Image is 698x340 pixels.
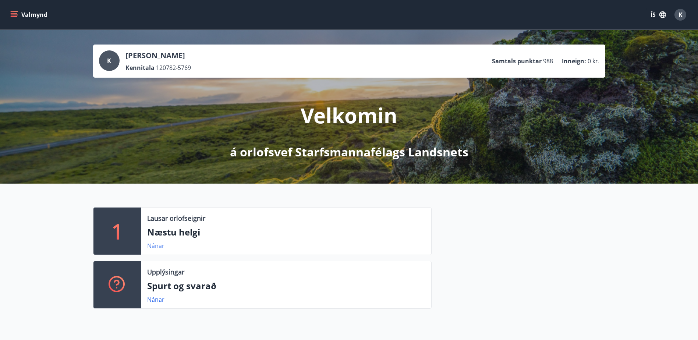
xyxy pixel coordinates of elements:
[646,8,670,21] button: ÍS
[125,64,155,72] p: Kennitala
[492,57,542,65] p: Samtals punktar
[562,57,586,65] p: Inneign :
[156,64,191,72] span: 120782-5769
[147,213,205,223] p: Lausar orlofseignir
[147,226,425,238] p: Næstu helgi
[147,280,425,292] p: Spurt og svarað
[230,144,468,160] p: á orlofsvef Starfsmannafélags Landsnets
[9,8,50,21] button: menu
[301,101,397,129] p: Velkomin
[147,242,164,250] a: Nánar
[588,57,599,65] span: 0 kr.
[678,11,683,19] span: K
[147,267,184,277] p: Upplýsingar
[147,295,164,304] a: Nánar
[107,57,111,65] span: K
[125,50,191,61] p: [PERSON_NAME]
[543,57,553,65] span: 988
[672,6,689,24] button: K
[111,217,123,245] p: 1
